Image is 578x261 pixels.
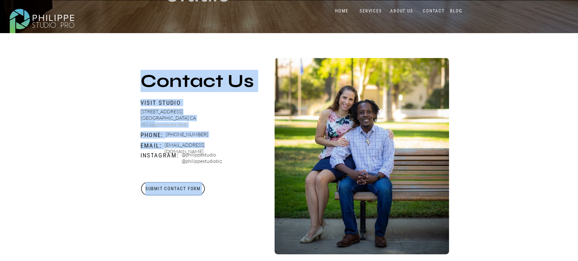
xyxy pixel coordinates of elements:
[449,8,464,14] a: BLOG
[140,72,313,93] h2: Contact Us
[329,8,355,14] a: HOME
[140,152,163,159] p: Instagram:
[140,99,259,106] p: Visit Studio
[141,182,205,195] a: Submit Contact Form
[164,142,236,149] p: [EMAIL_ADDRESS][DOMAIN_NAME]
[140,122,191,129] p: *By Appointment Only
[182,152,253,166] p: @philippestudio @philippestudiobiz
[166,131,205,139] p: [PHONE_NUMBER]
[421,8,446,14] a: CONTACT
[140,131,172,138] p: Phone:
[140,108,202,124] p: [STREET_ADDRESS] [GEOGRAPHIC_DATA] CA 95816
[140,142,163,149] p: Email:
[358,8,384,14] a: SERVICES
[389,8,415,14] a: ABOUT US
